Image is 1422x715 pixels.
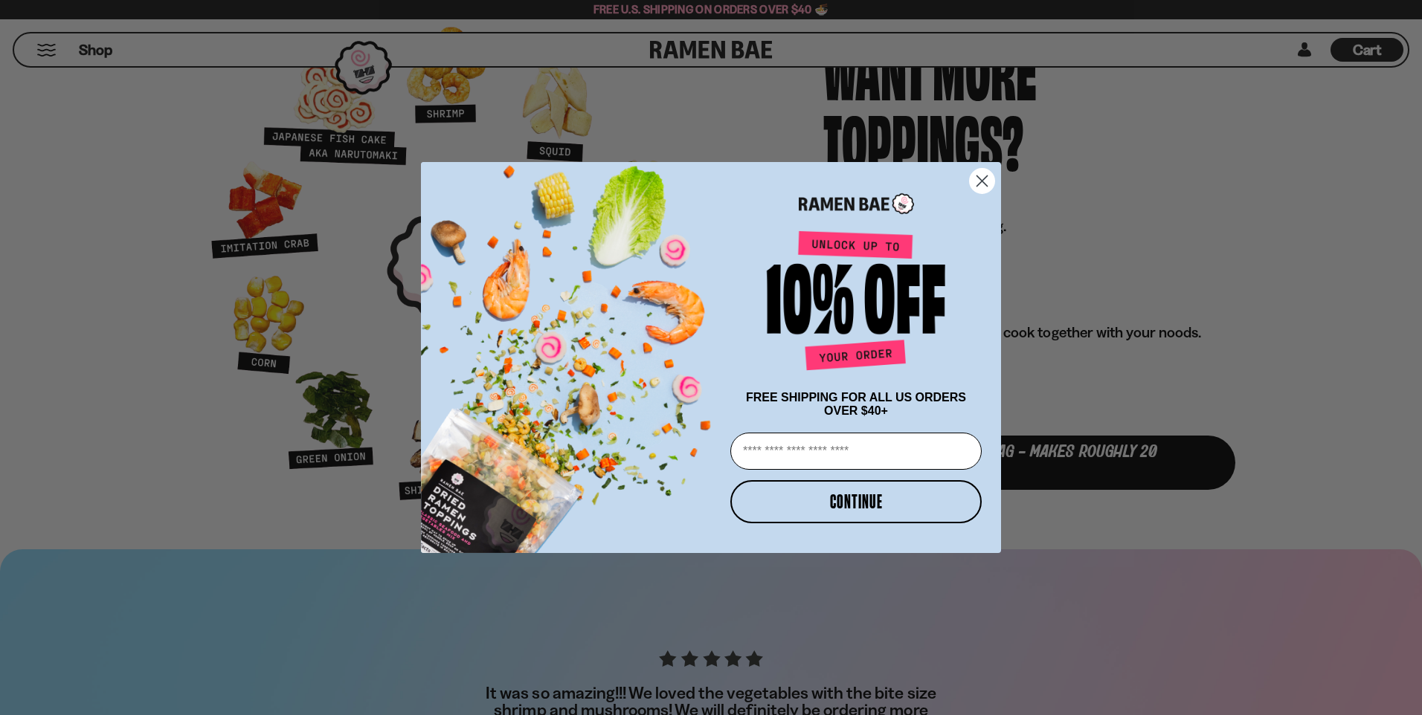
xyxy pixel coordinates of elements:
img: Ramen Bae Logo [799,192,914,216]
button: CONTINUE [730,480,982,523]
img: ce7035ce-2e49-461c-ae4b-8ade7372f32c.png [421,149,724,553]
button: Close dialog [969,168,995,194]
span: FREE SHIPPING FOR ALL US ORDERS OVER $40+ [746,391,966,417]
img: Unlock up to 10% off [763,230,949,376]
